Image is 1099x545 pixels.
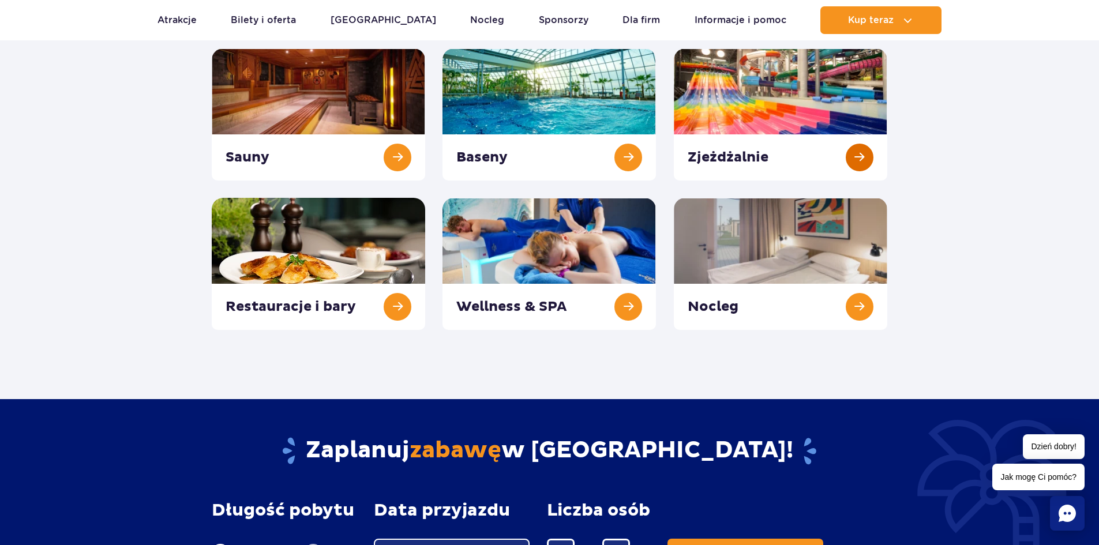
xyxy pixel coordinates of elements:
[374,501,510,520] span: Data przyjazdu
[695,6,786,34] a: Informacje i pomoc
[231,6,296,34] a: Bilety i oferta
[547,501,650,520] span: Liczba osób
[1050,496,1085,531] div: Chat
[410,436,501,465] span: zabawę
[992,464,1085,490] span: Jak mogę Ci pomóc?
[212,436,887,466] h2: Zaplanuj w [GEOGRAPHIC_DATA]!
[331,6,436,34] a: [GEOGRAPHIC_DATA]
[157,6,197,34] a: Atrakcje
[820,6,942,34] button: Kup teraz
[848,15,894,25] span: Kup teraz
[1023,434,1085,459] span: Dzień dobry!
[212,501,354,520] span: Długość pobytu
[622,6,660,34] a: Dla firm
[539,6,588,34] a: Sponsorzy
[470,6,504,34] a: Nocleg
